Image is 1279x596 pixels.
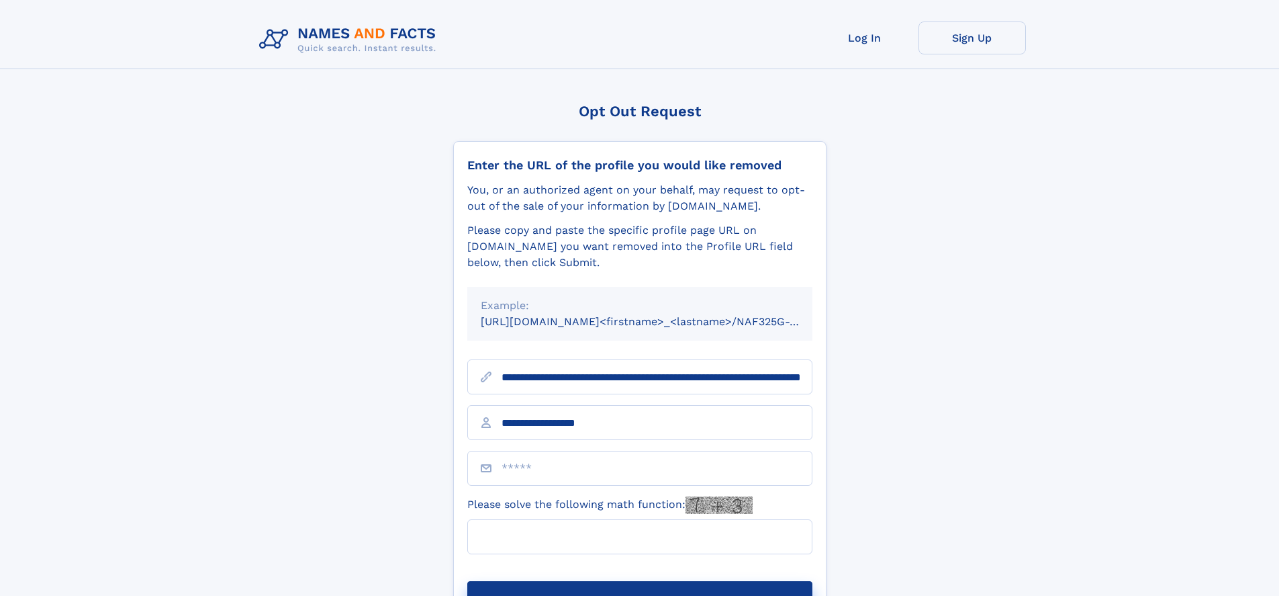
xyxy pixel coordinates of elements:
[467,182,812,214] div: You, or an authorized agent on your behalf, may request to opt-out of the sale of your informatio...
[811,22,918,54] a: Log In
[467,497,753,514] label: Please solve the following math function:
[481,298,799,314] div: Example:
[254,22,447,58] img: Logo Names and Facts
[918,22,1026,54] a: Sign Up
[453,103,826,120] div: Opt Out Request
[481,315,838,328] small: [URL][DOMAIN_NAME]<firstname>_<lastname>/NAF325G-xxxxxxxx
[467,158,812,173] div: Enter the URL of the profile you would like removed
[467,222,812,271] div: Please copy and paste the specific profile page URL on [DOMAIN_NAME] you want removed into the Pr...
